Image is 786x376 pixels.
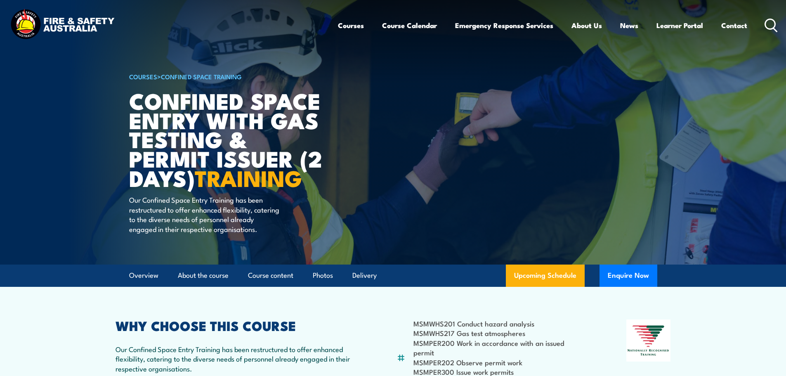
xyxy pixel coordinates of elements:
[656,14,703,36] a: Learner Portal
[455,14,553,36] a: Emergency Response Services
[413,328,586,338] li: MSMWHS217 Gas test atmospheres
[116,344,356,373] p: Our Confined Space Entry Training has been restructured to offer enhanced flexibility, catering t...
[116,319,356,331] h2: WHY CHOOSE THIS COURSE
[382,14,437,36] a: Course Calendar
[313,265,333,286] a: Photos
[620,14,638,36] a: News
[178,265,229,286] a: About the course
[413,319,586,328] li: MSMWHS201 Conduct hazard analysis
[571,14,602,36] a: About Us
[129,91,333,187] h1: Confined Space Entry with Gas Testing & Permit Issuer (2 days)
[626,319,671,362] img: Nationally Recognised Training logo.
[338,14,364,36] a: Courses
[195,160,302,194] strong: TRAINING
[352,265,377,286] a: Delivery
[129,265,158,286] a: Overview
[129,72,157,81] a: COURSES
[161,72,242,81] a: Confined Space Training
[413,357,586,367] li: MSMPER202 Observe permit work
[129,195,280,234] p: Our Confined Space Entry Training has been restructured to offer enhanced flexibility, catering t...
[721,14,747,36] a: Contact
[129,71,333,81] h6: >
[248,265,293,286] a: Course content
[600,265,657,287] button: Enquire Now
[413,338,586,357] li: MSMPER200 Work in accordance with an issued permit
[506,265,585,287] a: Upcoming Schedule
